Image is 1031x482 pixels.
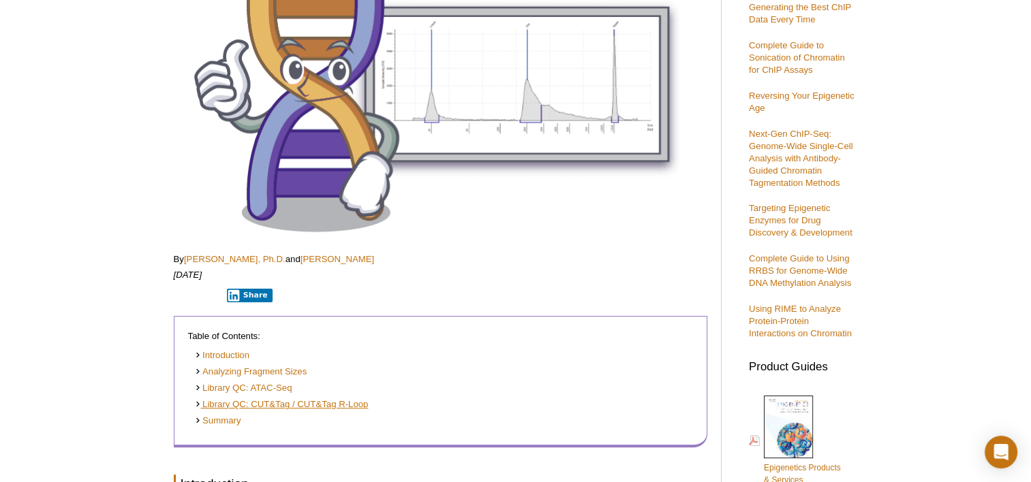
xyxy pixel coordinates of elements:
em: [DATE] [174,270,202,280]
a: [PERSON_NAME], Ph.D. [184,254,286,264]
iframe: X Post Button [174,288,218,302]
p: By and [174,253,707,266]
button: Share [227,289,273,302]
a: Analyzing Fragment Sizes [195,366,307,379]
h3: Product Guides [749,353,858,373]
a: Summary [195,415,241,428]
a: Library QC: CUT&Tag / CUT&Tag R-Loop [195,398,369,411]
a: Introduction [195,349,249,362]
a: Library QC: ATAC-Seq [195,382,292,395]
a: Targeting Epigenetic Enzymes for Drug Discovery & Development [749,203,852,238]
a: Complete Guide to Using RRBS for Genome-Wide DNA Methylation Analysis [749,253,851,288]
a: Complete Guide to Sonication of Chromatin for ChIP Assays [749,40,845,75]
p: Table of Contents: [188,330,693,342]
img: Epi_brochure_140604_cover_web_70x200 [764,396,813,458]
a: [PERSON_NAME] [301,254,374,264]
a: Generating the Best ChIP Data Every Time [749,2,851,25]
a: Next-Gen ChIP-Seq: Genome-Wide Single-Cell Analysis with Antibody-Guided Chromatin Tagmentation M... [749,129,852,188]
div: Open Intercom Messenger [985,436,1017,468]
a: Using RIME to Analyze Protein-Protein Interactions on Chromatin [749,304,852,338]
a: Reversing Your Epigenetic Age [749,91,855,113]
